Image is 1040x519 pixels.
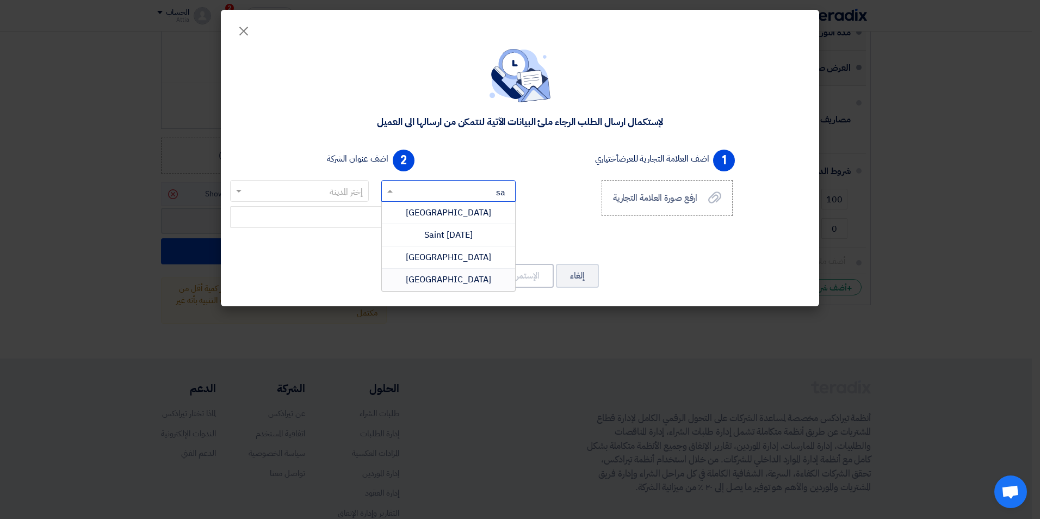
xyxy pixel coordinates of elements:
[327,152,389,165] label: اضف عنوان الشركة
[713,150,735,171] span: 1
[595,152,618,165] span: أختياري
[393,150,414,171] span: 2
[994,475,1027,508] a: Open chat
[228,17,259,39] button: Close
[406,251,491,264] span: [GEOGRAPHIC_DATA]
[230,206,516,228] input: إضافة عنوان
[237,14,250,47] span: ×
[424,228,473,242] span: Saint [DATE]
[406,206,491,219] span: [GEOGRAPHIC_DATA]
[595,152,709,165] label: اضف العلامة التجارية للعرض
[490,49,550,102] img: empty_state_contact.svg
[556,264,599,288] button: إلغاء
[613,191,698,205] span: ارفع صورة العلامة التجارية
[377,115,664,128] div: لإستكمال ارسال الطلب الرجاء ملئ البيانات الآتية لنتمكن من ارسالها الى العميل
[406,273,491,286] span: [GEOGRAPHIC_DATA]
